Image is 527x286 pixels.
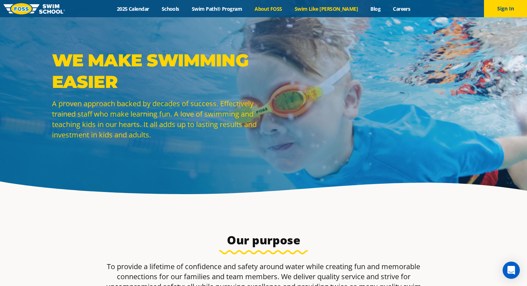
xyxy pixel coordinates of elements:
[503,262,520,279] div: Open Intercom Messenger
[288,5,364,12] a: Swim Like [PERSON_NAME]
[364,5,387,12] a: Blog
[155,5,185,12] a: Schools
[52,98,260,140] p: A proven approach backed by decades of success. Effectively trained staff who make learning fun. ...
[52,50,260,93] p: WE MAKE SWIMMING EASIER
[185,5,248,12] a: Swim Path® Program
[110,5,155,12] a: 2025 Calendar
[387,5,417,12] a: Careers
[94,233,433,247] h3: Our purpose
[4,3,65,14] img: FOSS Swim School Logo
[248,5,289,12] a: About FOSS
